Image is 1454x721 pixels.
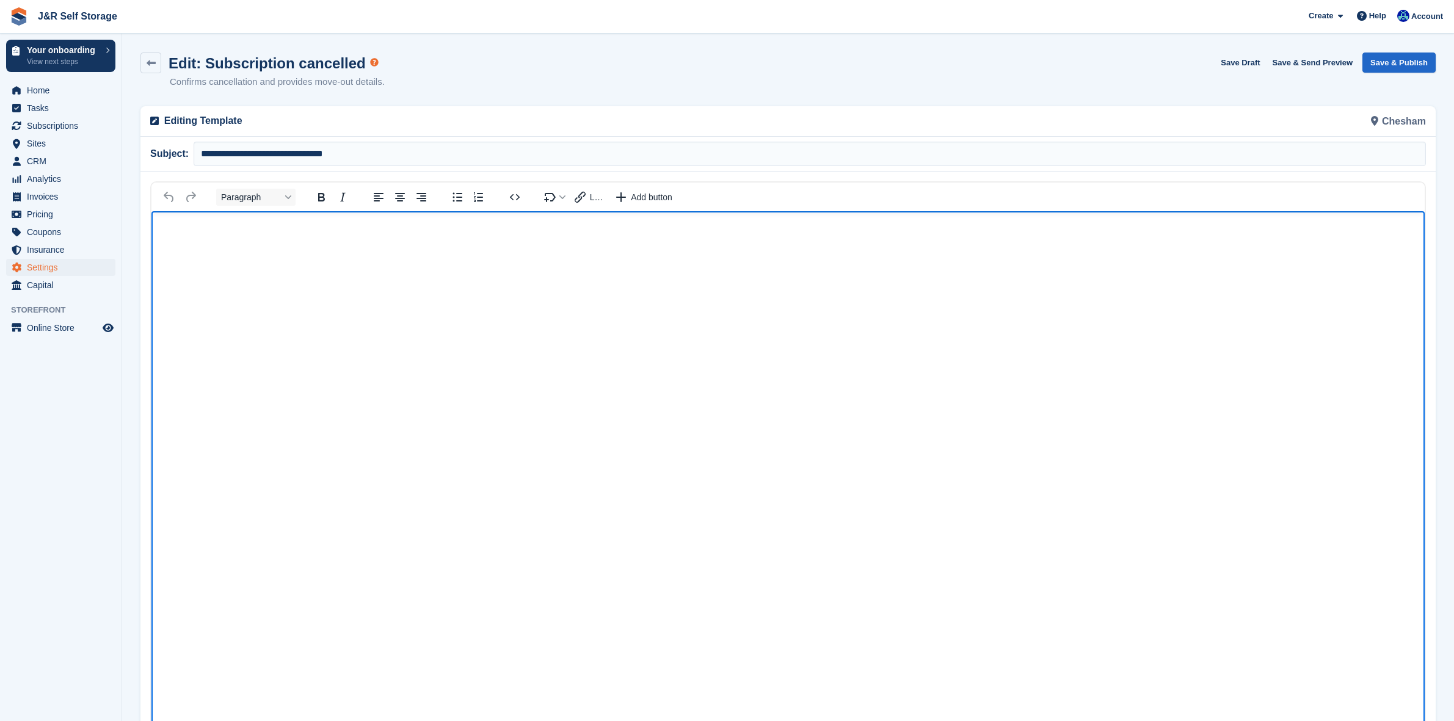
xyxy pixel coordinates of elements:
[27,153,100,170] span: CRM
[6,40,115,72] a: Your onboarding View next steps
[1216,53,1265,73] button: Save Draft
[6,319,115,336] a: menu
[368,189,389,206] button: Align left
[27,170,100,187] span: Analytics
[390,189,410,206] button: Align center
[468,189,489,206] button: Numbered list
[411,189,432,206] button: Align right
[27,117,100,134] span: Subscriptions
[1268,53,1358,73] button: Save & Send Preview
[221,192,281,202] span: Paragraph
[1362,53,1436,73] button: Save & Publish
[169,55,366,71] h1: Edit: Subscription cancelled
[27,56,100,67] p: View next steps
[590,192,605,202] span: Link
[27,223,100,241] span: Coupons
[1397,10,1409,22] img: Steve Revell
[150,147,194,161] span: Subject:
[6,223,115,241] a: menu
[570,189,610,206] button: Insert link with variable
[27,46,100,54] p: Your onboarding
[447,189,468,206] button: Bullet list
[1411,10,1443,23] span: Account
[540,189,570,206] button: Insert merge tag
[6,170,115,187] a: menu
[6,100,115,117] a: menu
[170,75,385,89] p: Confirms cancellation and provides move-out details.
[27,82,100,99] span: Home
[369,57,380,68] div: Tooltip anchor
[6,82,115,99] a: menu
[164,114,781,128] p: Editing Template
[27,206,100,223] span: Pricing
[6,117,115,134] a: menu
[6,188,115,205] a: menu
[27,100,100,117] span: Tasks
[10,7,28,26] img: stora-icon-8386f47178a22dfd0bd8f6a31ec36ba5ce8667c1dd55bd0f319d3a0aa187defe.svg
[27,277,100,294] span: Capital
[101,321,115,335] a: Preview store
[11,304,122,316] span: Storefront
[1369,10,1386,22] span: Help
[332,189,353,206] button: Italic
[180,189,201,206] button: Redo
[216,189,296,206] button: Block Paragraph
[27,259,100,276] span: Settings
[1309,10,1333,22] span: Create
[610,189,678,206] button: Insert a call-to-action button
[788,106,1434,136] div: Chesham
[27,188,100,205] span: Invoices
[311,189,332,206] button: Bold
[504,189,525,206] button: Source code
[631,192,672,202] span: Add button
[27,319,100,336] span: Online Store
[6,241,115,258] a: menu
[27,241,100,258] span: Insurance
[6,206,115,223] a: menu
[27,135,100,152] span: Sites
[6,153,115,170] a: menu
[33,6,122,26] a: J&R Self Storage
[159,189,180,206] button: Undo
[6,259,115,276] a: menu
[6,277,115,294] a: menu
[6,135,115,152] a: menu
